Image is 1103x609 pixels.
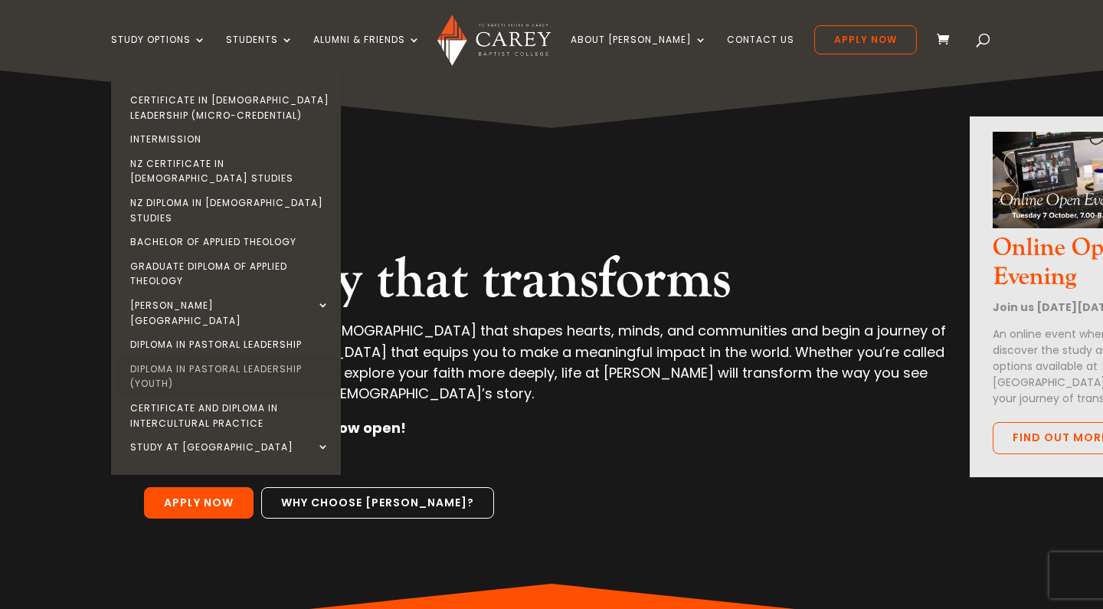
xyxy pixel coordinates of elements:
[115,357,345,396] a: Diploma in Pastoral Leadership (Youth)
[115,152,345,191] a: NZ Certificate in [DEMOGRAPHIC_DATA] Studies
[226,34,293,70] a: Students
[144,247,959,320] h2: Theology that transforms
[115,293,345,332] a: [PERSON_NAME][GEOGRAPHIC_DATA]
[727,34,794,70] a: Contact Us
[814,25,917,54] a: Apply Now
[261,487,494,519] a: Why choose [PERSON_NAME]?
[115,191,345,230] a: NZ Diploma in [DEMOGRAPHIC_DATA] Studies
[144,487,254,519] a: Apply Now
[115,88,345,127] a: Certificate in [DEMOGRAPHIC_DATA] Leadership (Micro-credential)
[115,435,345,460] a: Study at [GEOGRAPHIC_DATA]
[144,320,959,417] p: We invite you to discover [DEMOGRAPHIC_DATA] that shapes hearts, minds, and communities and begin...
[571,34,707,70] a: About [PERSON_NAME]
[111,34,206,70] a: Study Options
[115,254,345,293] a: Graduate Diploma of Applied Theology
[115,332,345,357] a: Diploma in Pastoral Leadership
[313,34,421,70] a: Alumni & Friends
[115,230,345,254] a: Bachelor of Applied Theology
[437,15,550,66] img: Carey Baptist College
[115,127,345,152] a: Intermission
[115,396,345,435] a: Certificate and Diploma in Intercultural Practice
